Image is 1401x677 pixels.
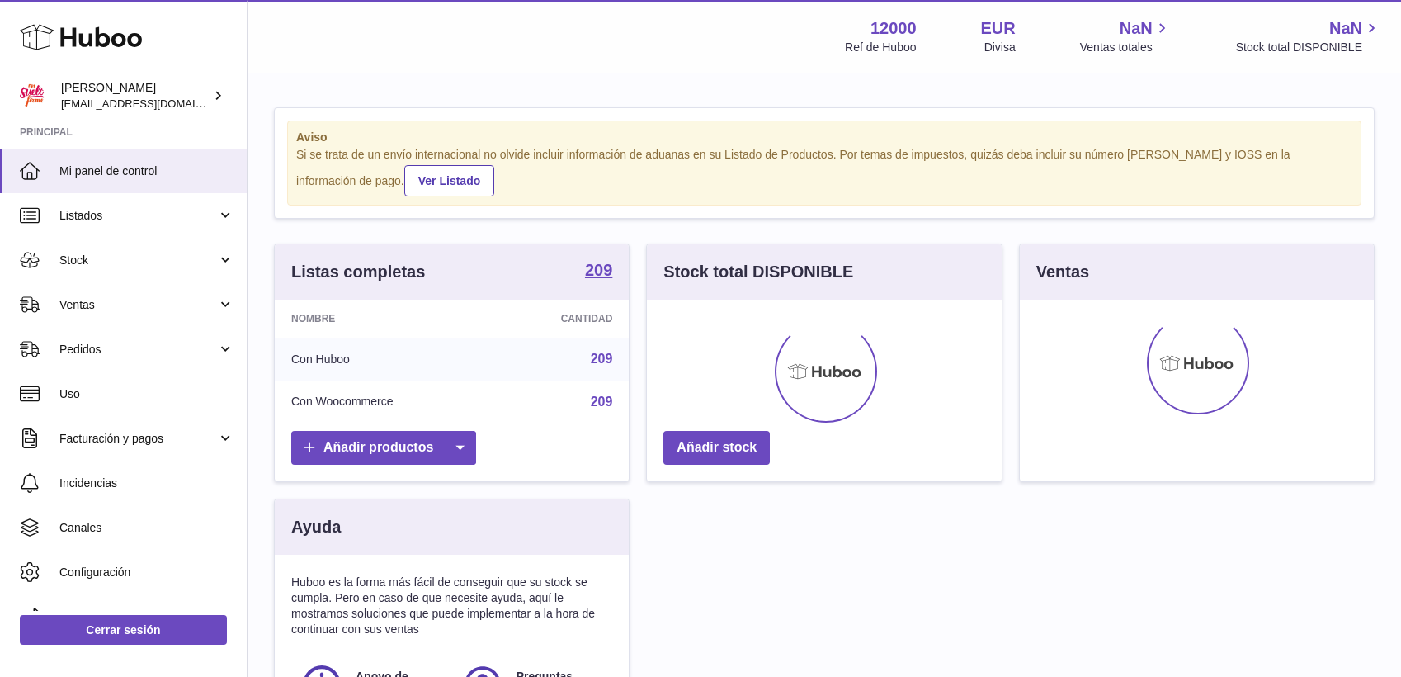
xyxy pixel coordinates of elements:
a: 209 [591,352,613,366]
span: Canales [59,520,234,536]
span: [EMAIL_ADDRESS][DOMAIN_NAME] [61,97,243,110]
a: Ver Listado [404,165,494,196]
a: Añadir productos [291,431,476,465]
a: NaN Stock total DISPONIBLE [1236,17,1381,55]
span: Ventas [59,297,217,313]
a: NaN Ventas totales [1080,17,1172,55]
span: Facturación y pagos [59,431,217,447]
span: NaN [1120,17,1153,40]
div: Ref de Huboo [845,40,916,55]
h3: Ayuda [291,516,341,538]
td: Con Woocommerce [275,381,493,424]
span: Pedidos [59,342,217,357]
th: Cantidad [493,300,630,338]
span: Stock total DISPONIBLE [1236,40,1381,55]
a: Cerrar sesión [20,615,227,645]
div: Divisa [984,40,1016,55]
span: Configuración [59,565,234,580]
td: Con Huboo [275,338,493,381]
th: Nombre [275,300,493,338]
span: Mi panel de control [59,163,234,179]
span: Ventas totales [1080,40,1172,55]
div: Si se trata de un envío internacional no olvide incluir información de aduanas en su Listado de P... [296,147,1352,196]
a: 209 [591,395,613,409]
span: Incidencias [59,476,234,491]
span: Stock [59,253,217,268]
p: Huboo es la forma más fácil de conseguir que su stock se cumpla. Pero en caso de que necesite ayu... [291,575,612,637]
span: Listados [59,208,217,224]
span: Devoluciones [59,609,234,625]
strong: EUR [981,17,1016,40]
a: Añadir stock [663,431,770,465]
strong: 12000 [870,17,917,40]
a: 209 [585,262,612,282]
span: NaN [1329,17,1362,40]
h3: Stock total DISPONIBLE [663,261,853,283]
h3: Ventas [1036,261,1089,283]
strong: 209 [585,262,612,278]
strong: Aviso [296,130,1352,145]
span: Uso [59,386,234,402]
div: [PERSON_NAME] [61,80,210,111]
h3: Listas completas [291,261,425,283]
img: mar@ensuelofirme.com [20,83,45,108]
